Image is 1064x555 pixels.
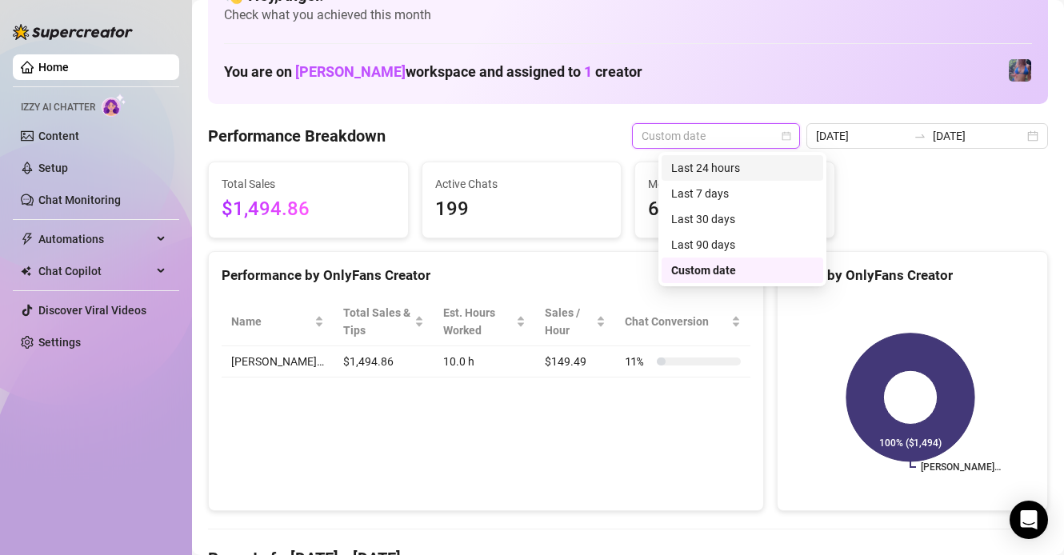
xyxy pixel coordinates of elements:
img: logo-BBDzfeDw.svg [13,24,133,40]
span: Custom date [642,124,790,148]
span: Total Sales [222,175,395,193]
div: Last 24 hours [662,155,823,181]
td: 10.0 h [434,346,534,377]
img: Chat Copilot [21,266,31,277]
div: Custom date [662,258,823,283]
span: Chat Conversion [625,313,728,330]
span: [PERSON_NAME] [295,63,406,80]
span: 619 [648,194,822,225]
a: Content [38,130,79,142]
a: Discover Viral Videos [38,304,146,317]
span: Izzy AI Chatter [21,100,95,115]
span: $1,494.86 [222,194,395,225]
div: Open Intercom Messenger [1010,501,1048,539]
h1: You are on workspace and assigned to creator [224,63,642,81]
th: Total Sales & Tips [334,297,434,346]
span: Total Sales & Tips [343,304,411,339]
div: Est. Hours Worked [443,304,512,339]
span: Name [231,313,311,330]
span: thunderbolt [21,233,34,246]
th: Chat Conversion [615,297,750,346]
div: Last 7 days [662,181,823,206]
a: Settings [38,336,81,349]
td: $1,494.86 [334,346,434,377]
input: Start date [816,127,907,145]
span: swap-right [914,130,926,142]
span: Check what you achieved this month [224,6,1032,24]
th: Sales / Hour [535,297,615,346]
span: Messages Sent [648,175,822,193]
td: $149.49 [535,346,615,377]
div: Last 24 hours [671,159,814,177]
div: Last 30 days [662,206,823,232]
div: Last 90 days [662,232,823,258]
span: to [914,130,926,142]
h4: Performance Breakdown [208,125,386,147]
span: 199 [435,194,609,225]
input: End date [933,127,1024,145]
span: Sales / Hour [545,304,593,339]
span: Active Chats [435,175,609,193]
div: Custom date [671,262,814,279]
a: Home [38,61,69,74]
div: Last 30 days [671,210,814,228]
div: Sales by OnlyFans Creator [790,265,1034,286]
span: 11 % [625,353,650,370]
span: 1 [584,63,592,80]
div: Last 90 days [671,236,814,254]
div: Last 7 days [671,185,814,202]
a: Chat Monitoring [38,194,121,206]
span: calendar [782,131,791,141]
td: [PERSON_NAME]… [222,346,334,377]
a: Setup [38,162,68,174]
text: [PERSON_NAME]… [921,461,1001,473]
img: Jaylie [1009,59,1031,82]
img: AI Chatter [102,94,126,117]
span: Automations [38,226,152,252]
th: Name [222,297,334,346]
span: Chat Copilot [38,258,152,284]
div: Performance by OnlyFans Creator [222,265,750,286]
